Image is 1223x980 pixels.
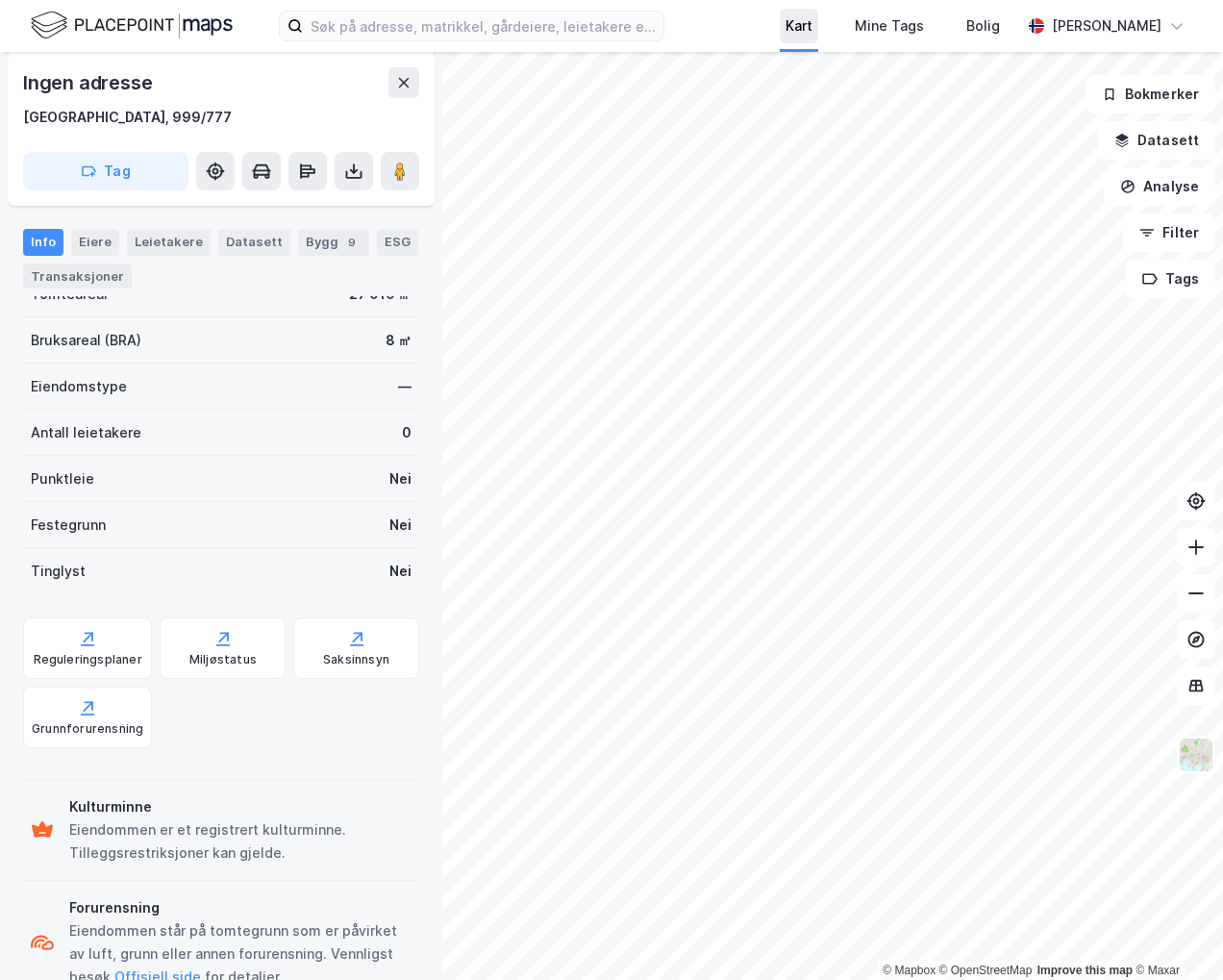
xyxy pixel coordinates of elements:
div: 0 [402,421,412,444]
div: Mine Tags [855,14,924,38]
div: Punktleie [31,467,94,490]
button: Filter [1123,214,1215,252]
div: 9 [342,233,362,252]
div: Bygg [298,229,369,256]
div: Bolig [966,14,1000,38]
div: ESG [377,229,418,256]
div: [GEOGRAPHIC_DATA], 999/777 [23,106,232,129]
div: Hei og velkommen til Newsec Maps, [PERSON_NAME]Om det er du lurer på så er det bare å ta kontakt ... [15,111,315,238]
button: Analyse [1104,167,1215,206]
div: Info [23,229,63,256]
div: [PERSON_NAME] [1052,14,1161,38]
a: OpenStreetMap [939,964,1033,977]
button: Gif picker [61,630,76,645]
div: Transaksjoner [23,264,132,289]
div: Grunnforurensning [32,721,143,737]
button: Upload attachment [91,630,107,645]
textarea: Message… [16,590,368,622]
p: Active over [DATE] [93,24,210,43]
iframe: Chat Widget [1127,888,1223,980]
div: Simen • 7m ago [31,241,126,253]
div: Close [337,8,372,42]
div: 8 ㎡ [386,329,412,352]
div: Bruksareal (BRA) [31,329,141,352]
div: Tinglyst [31,560,86,583]
a: Improve this map [1037,964,1133,977]
div: Hei og velkommen til Newsec Maps, [PERSON_NAME] [31,122,300,160]
input: Søk på adresse, matrikkel, gårdeiere, leietakere eller personer [303,12,663,40]
div: Eiere [71,229,119,256]
div: Miljøstatus [189,652,257,667]
div: Simen says… [15,111,369,280]
img: logo.f888ab2527a4732fd821a326f86c7f29.svg [31,9,233,42]
h1: Simen [93,10,140,24]
button: Datasett [1098,121,1215,160]
div: Eiendomstype [31,375,127,398]
div: Forurensning [69,896,412,919]
div: Ingen adresse [23,67,156,98]
button: Home [301,8,337,44]
div: Kulturminne [69,795,412,818]
a: Mapbox [883,964,936,977]
button: Tags [1126,260,1215,298]
div: Nei [389,514,412,537]
button: Tag [23,152,188,190]
div: Datasett [218,229,290,256]
div: Kart [786,14,812,38]
img: Z [1178,737,1214,773]
div: — [398,375,412,398]
div: Om det er du lurer på så er det bare å ta kontakt her. [DEMOGRAPHIC_DATA] fornøyelse! [31,169,300,226]
div: Eiendommen er et registrert kulturminne. Tilleggsrestriksjoner kan gjelde. [69,818,412,865]
div: Nei [389,560,412,583]
button: Bokmerker [1086,75,1215,113]
button: Emoji picker [30,630,45,645]
div: Antall leietakere [31,421,141,444]
button: Start recording [122,630,137,645]
div: Reguleringsplaner [34,652,142,667]
div: Leietakere [127,229,211,256]
button: Send a message… [330,622,361,653]
div: Nei [389,467,412,490]
div: Saksinnsyn [323,652,389,667]
div: Festegrunn [31,514,106,537]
